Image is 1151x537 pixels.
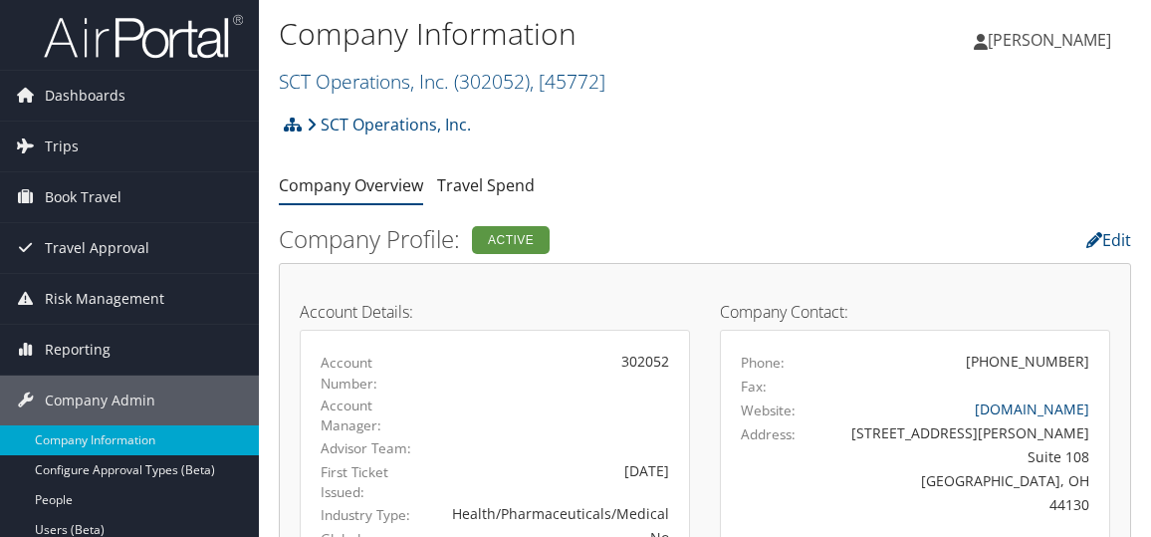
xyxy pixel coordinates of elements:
[1086,229,1131,251] a: Edit
[835,446,1089,467] div: Suite 108
[279,68,605,95] a: SCT Operations, Inc.
[45,274,164,324] span: Risk Management
[321,438,417,458] label: Advisor Team:
[454,68,530,95] span: ( 302052 )
[321,505,417,525] label: Industry Type:
[447,351,669,372] div: 302052
[966,351,1089,372] div: [PHONE_NUMBER]
[447,503,669,524] div: Health/Pharmaceuticals/Medical
[307,105,471,144] a: SCT Operations, Inc.
[321,353,417,394] label: Account Number:
[437,174,535,196] a: Travel Spend
[279,13,847,55] h1: Company Information
[321,396,417,436] label: Account Manager:
[447,460,669,481] div: [DATE]
[472,226,550,254] div: Active
[44,13,243,60] img: airportal-logo.png
[45,71,125,121] span: Dashboards
[279,174,423,196] a: Company Overview
[835,470,1089,491] div: [GEOGRAPHIC_DATA], OH
[45,376,155,425] span: Company Admin
[300,304,690,320] h4: Account Details:
[741,353,785,373] label: Phone:
[45,223,149,273] span: Travel Approval
[835,494,1089,515] div: 44130
[988,29,1111,51] span: [PERSON_NAME]
[835,422,1089,443] div: [STREET_ADDRESS][PERSON_NAME]
[45,172,121,222] span: Book Travel
[975,400,1089,418] a: [DOMAIN_NAME]
[45,325,111,375] span: Reporting
[720,304,1110,320] h4: Company Contact:
[741,377,767,397] label: Fax:
[741,424,796,444] label: Address:
[530,68,605,95] span: , [ 45772 ]
[974,10,1131,70] a: [PERSON_NAME]
[279,222,837,256] h2: Company Profile:
[321,462,417,503] label: First Ticket Issued:
[45,122,79,171] span: Trips
[741,401,796,420] label: Website:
